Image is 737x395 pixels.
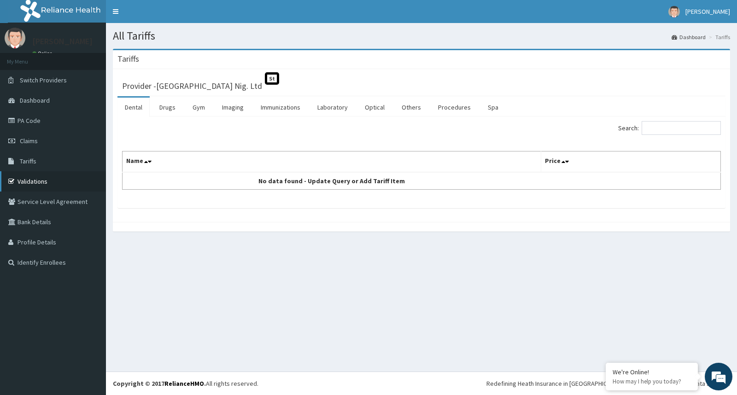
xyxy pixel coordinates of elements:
[113,379,206,388] strong: Copyright © 2017 .
[122,82,262,90] h3: Provider - [GEOGRAPHIC_DATA] Nig. Ltd
[113,30,730,42] h1: All Tariffs
[20,157,36,165] span: Tariffs
[431,98,478,117] a: Procedures
[707,33,730,41] li: Tariffs
[215,98,251,117] a: Imaging
[32,37,93,46] p: [PERSON_NAME]
[541,151,721,173] th: Price
[20,137,38,145] span: Claims
[123,151,541,173] th: Name
[5,28,25,48] img: User Image
[685,7,730,16] span: [PERSON_NAME]
[20,96,50,105] span: Dashboard
[164,379,204,388] a: RelianceHMO
[310,98,355,117] a: Laboratory
[185,98,212,117] a: Gym
[613,378,691,385] p: How may I help you today?
[668,6,680,17] img: User Image
[253,98,308,117] a: Immunizations
[106,372,737,395] footer: All rights reserved.
[357,98,392,117] a: Optical
[20,76,67,84] span: Switch Providers
[642,121,721,135] input: Search:
[618,121,721,135] label: Search:
[265,72,279,85] span: St
[117,55,139,63] h3: Tariffs
[480,98,506,117] a: Spa
[394,98,428,117] a: Others
[152,98,183,117] a: Drugs
[486,379,730,388] div: Redefining Heath Insurance in [GEOGRAPHIC_DATA] using Telemedicine and Data Science!
[123,172,541,190] td: No data found - Update Query or Add Tariff Item
[613,368,691,376] div: We're Online!
[117,98,150,117] a: Dental
[672,33,706,41] a: Dashboard
[32,50,54,57] a: Online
